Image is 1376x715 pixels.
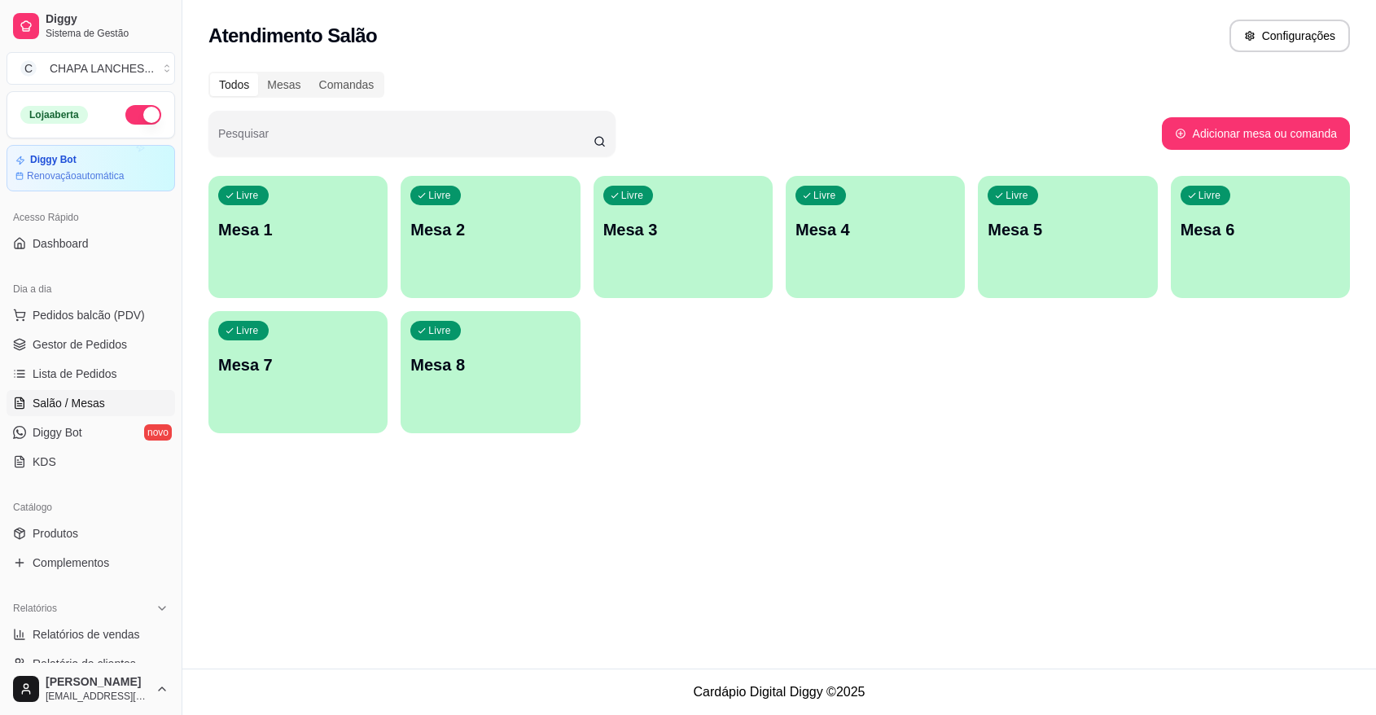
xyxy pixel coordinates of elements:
article: Diggy Bot [30,154,77,166]
button: Adicionar mesa ou comanda [1162,117,1350,150]
input: Pesquisar [218,132,594,148]
a: KDS [7,449,175,475]
span: Salão / Mesas [33,395,105,411]
span: Sistema de Gestão [46,27,169,40]
span: Produtos [33,525,78,542]
p: Livre [428,189,451,202]
button: Pedidos balcão (PDV) [7,302,175,328]
div: Acesso Rápido [7,204,175,230]
span: Gestor de Pedidos [33,336,127,353]
p: Livre [621,189,644,202]
p: Livre [813,189,836,202]
button: LivreMesa 3 [594,176,773,298]
a: Diggy Botnovo [7,419,175,445]
button: LivreMesa 4 [786,176,965,298]
a: Relatórios de vendas [7,621,175,647]
span: [EMAIL_ADDRESS][DOMAIN_NAME] [46,690,149,703]
span: Diggy Bot [33,424,82,441]
div: Todos [210,73,258,96]
p: Livre [1006,189,1028,202]
button: Configurações [1229,20,1350,52]
span: Lista de Pedidos [33,366,117,382]
div: Loja aberta [20,106,88,124]
button: LivreMesa 1 [208,176,388,298]
button: [PERSON_NAME][EMAIL_ADDRESS][DOMAIN_NAME] [7,669,175,708]
a: Salão / Mesas [7,390,175,416]
div: Catálogo [7,494,175,520]
span: Relatório de clientes [33,656,136,672]
a: Dashboard [7,230,175,257]
p: Mesa 7 [218,353,378,376]
button: Alterar Status [125,105,161,125]
article: Renovação automática [27,169,124,182]
span: KDS [33,454,56,470]
a: Complementos [7,550,175,576]
p: Mesa 8 [410,353,570,376]
a: Relatório de clientes [7,651,175,677]
h2: Atendimento Salão [208,23,377,49]
span: Relatórios [13,602,57,615]
p: Mesa 6 [1181,218,1340,241]
a: DiggySistema de Gestão [7,7,175,46]
a: Gestor de Pedidos [7,331,175,357]
p: Mesa 3 [603,218,763,241]
span: [PERSON_NAME] [46,675,149,690]
button: LivreMesa 8 [401,311,580,433]
span: Complementos [33,555,109,571]
p: Livre [236,189,259,202]
button: Select a team [7,52,175,85]
a: Lista de Pedidos [7,361,175,387]
span: C [20,60,37,77]
div: Comandas [310,73,383,96]
p: Livre [236,324,259,337]
button: LivreMesa 6 [1171,176,1350,298]
button: LivreMesa 2 [401,176,580,298]
span: Pedidos balcão (PDV) [33,307,145,323]
span: Relatórios de vendas [33,626,140,643]
a: Diggy BotRenovaçãoautomática [7,145,175,191]
div: CHAPA LANCHES ... [50,60,154,77]
a: Produtos [7,520,175,546]
footer: Cardápio Digital Diggy © 2025 [182,669,1376,715]
p: Livre [428,324,451,337]
p: Mesa 4 [795,218,955,241]
div: Mesas [258,73,309,96]
span: Diggy [46,12,169,27]
p: Livre [1199,189,1221,202]
p: Mesa 2 [410,218,570,241]
button: LivreMesa 5 [978,176,1157,298]
p: Mesa 5 [988,218,1147,241]
p: Mesa 1 [218,218,378,241]
span: Dashboard [33,235,89,252]
button: LivreMesa 7 [208,311,388,433]
div: Dia a dia [7,276,175,302]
